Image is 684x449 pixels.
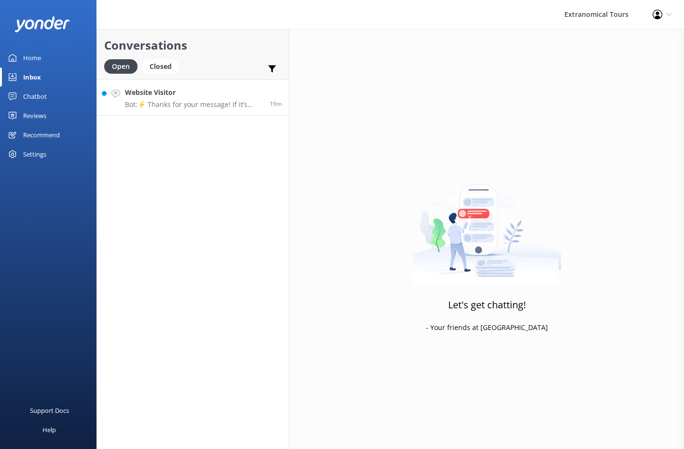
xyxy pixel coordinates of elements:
p: Bot: ⚡ Thanks for your message! If it’s during our office hours (5:30am–10pm PT), a live agent wi... [125,100,262,109]
div: Settings [23,145,46,164]
a: Closed [142,61,184,71]
div: Chatbot [23,87,47,106]
span: Oct 01 2025 05:32am (UTC -07:00) America/Tijuana [270,100,282,108]
a: Open [104,61,142,71]
h3: Let's get chatting! [448,297,526,313]
div: Recommend [23,125,60,145]
a: Website VisitorBot:⚡ Thanks for your message! If it’s during our office hours (5:30am–10pm PT), a... [97,79,289,116]
div: Help [42,420,56,439]
h4: Website Visitor [125,87,262,98]
h2: Conversations [104,36,282,54]
div: Support Docs [30,401,69,420]
div: Home [23,48,41,67]
div: Open [104,59,137,74]
div: Reviews [23,106,46,125]
div: Closed [142,59,179,74]
img: artwork of a man stealing a conversation from at giant smartphone [412,164,561,285]
img: yonder-white-logo.png [14,16,70,32]
p: - Your friends at [GEOGRAPHIC_DATA] [426,322,548,333]
div: Inbox [23,67,41,87]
